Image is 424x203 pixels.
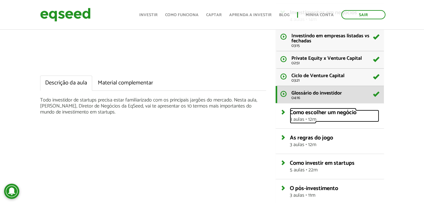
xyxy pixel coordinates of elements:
a: Investir [139,13,158,17]
a: Como investir em startups5 aulas • 22m [290,160,379,173]
span: 04:16 [291,96,379,100]
a: Descrição da aula [40,76,92,91]
span: Como investir em startups [290,158,355,168]
p: Todo investidor de startups precisa estar familiarizado com os principais jargões do mercado. Nes... [40,97,266,115]
a: Minha conta [306,13,334,17]
span: 02:51 [291,61,379,65]
a: Como escolher um negócio3 aulas • 12m [290,110,379,122]
span: Private Equity x Venture Capital [291,54,362,63]
a: Investindo em empresas listadas vs fechadas 03:15 [276,29,384,51]
a: Private Equity x Venture Capital 02:51 [276,51,384,69]
span: 3 aulas • 12m [290,117,379,122]
span: As regras do jogo [290,133,333,143]
a: O pós-investimento3 aulas • 11m [290,186,379,198]
a: Glossário do investidor 04:16 [276,86,384,103]
a: As regras do jogo3 aulas • 12m [290,135,379,147]
span: O pós-investimento [290,184,338,193]
span: Glossário do investidor [291,89,342,97]
span: 3 aulas • 11m [290,193,379,198]
a: Ciclo de Venture Capital 03:21 [276,69,384,86]
a: Sair [341,10,385,19]
a: Blog [279,13,290,17]
span: 3 aulas • 12m [290,142,379,147]
a: Captar [206,13,222,17]
span: Ciclo de Venture Capital [291,71,344,80]
span: 5 aulas • 22m [290,168,379,173]
span: 03:15 [291,44,379,48]
img: EqSeed [40,6,91,23]
span: Investindo em empresas listadas vs fechadas [291,32,369,45]
span: Como escolher um negócio [290,108,356,117]
a: Como funciona [165,13,199,17]
span: 03:21 [291,78,379,83]
a: Aprenda a investir [229,13,272,17]
a: Material complementar [93,76,158,91]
